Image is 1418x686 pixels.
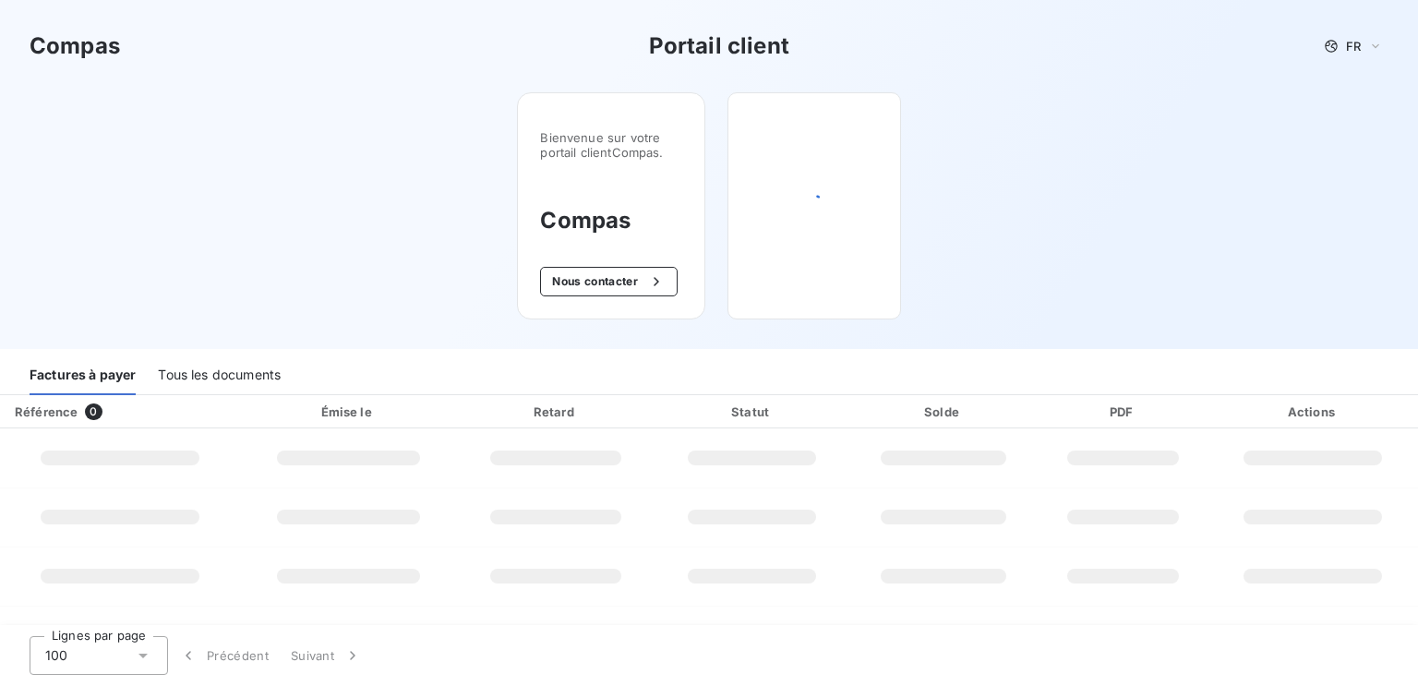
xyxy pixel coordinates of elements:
[168,636,280,675] button: Précédent
[649,30,789,63] h3: Portail client
[45,646,67,665] span: 100
[30,30,120,63] h3: Compas
[460,403,651,421] div: Retard
[540,267,677,296] button: Nous contacter
[85,403,102,420] span: 0
[280,636,373,675] button: Suivant
[1212,403,1414,421] div: Actions
[853,403,1035,421] div: Solde
[244,403,452,421] div: Émise le
[540,130,682,160] span: Bienvenue sur votre portail client Compas .
[158,356,281,395] div: Tous les documents
[1041,403,1204,421] div: PDF
[1346,39,1361,54] span: FR
[15,404,78,419] div: Référence
[658,403,845,421] div: Statut
[540,204,682,237] h3: Compas
[30,356,136,395] div: Factures à payer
